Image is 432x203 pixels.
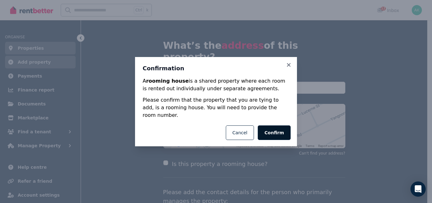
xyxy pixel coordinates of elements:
[146,78,189,84] strong: rooming house
[143,65,289,72] h3: Confirmation
[410,181,426,197] div: Open Intercom Messenger
[143,77,289,92] p: A is a shared property where each room is rented out individually under separate agreements.
[143,96,289,119] p: Please confirm that the property that you are tying to add, is a rooming house. You will need to ...
[258,125,291,140] button: Confirm
[226,125,254,140] button: Cancel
